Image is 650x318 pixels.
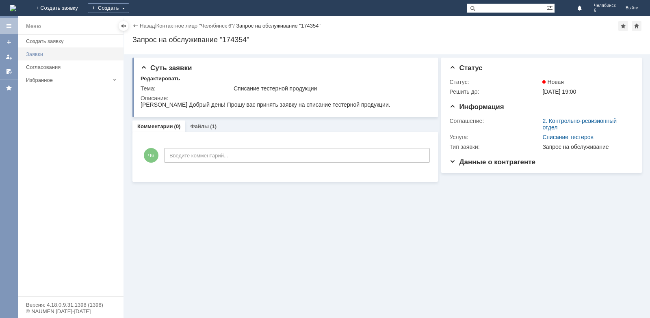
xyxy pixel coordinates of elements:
[155,22,156,28] div: |
[594,8,616,13] span: 6
[141,95,429,101] div: Описание:
[2,36,15,49] a: Создать заявку
[26,309,115,314] div: © NAUMEN [DATE]-[DATE]
[10,5,16,11] a: Перейти на домашнюю страницу
[88,3,129,13] div: Создать
[132,36,642,44] div: Запрос на обслуживание "174354"
[23,35,122,47] a: Создать заявку
[141,75,180,82] div: Редактировать
[174,123,181,129] div: (0)
[26,64,119,70] div: Согласования
[449,144,541,150] div: Тип заявки:
[234,85,427,92] div: Списание тестерной продукции
[26,77,110,83] div: Избранное
[542,134,594,140] a: Списание тестеров
[2,65,15,78] a: Мои согласования
[141,85,232,92] div: Тема:
[190,123,209,129] a: Файлы
[542,79,564,85] span: Новая
[449,64,482,72] span: Статус
[449,103,504,111] span: Информация
[119,21,128,31] div: Скрыть меню
[140,23,155,29] a: Назад
[144,148,158,163] span: Ч6
[26,51,119,57] div: Заявки
[26,38,119,44] div: Создать заявку
[141,64,192,72] span: Суть заявки
[546,4,555,11] span: Расширенный поиск
[542,88,576,95] span: [DATE] 19:00
[236,23,321,29] div: Запрос на обслуживание "174354"
[618,21,628,31] div: Добавить в избранное
[210,123,217,129] div: (1)
[23,61,122,73] a: Согласования
[449,118,541,124] div: Соглашение:
[449,158,535,166] span: Данные о контрагенте
[542,144,630,150] div: Запрос на обслуживание
[449,88,541,95] div: Решить до:
[156,23,236,29] div: /
[10,5,16,11] img: logo
[449,79,541,85] div: Статус:
[137,123,173,129] a: Комментарии
[26,21,41,31] div: Меню
[2,50,15,63] a: Мои заявки
[542,118,617,131] a: 2. Контрольно-ревизионный отдел
[23,48,122,60] a: Заявки
[26,302,115,307] div: Версия: 4.18.0.9.31.1398 (1398)
[156,23,233,29] a: Контактное лицо "Челябинск 6"
[449,134,541,140] div: Услуга:
[632,21,641,31] div: Сделать домашней страницей
[594,3,616,8] span: Челябинск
